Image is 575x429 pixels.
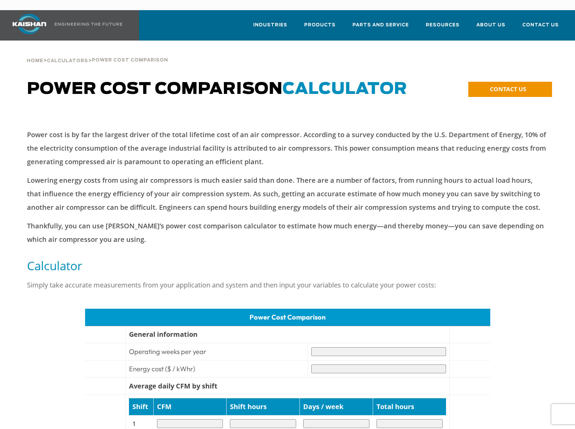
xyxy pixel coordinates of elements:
div: > > [27,41,168,66]
span: About Us [476,21,505,29]
span: Operating weeks per year [129,347,206,356]
span: CONTACT US [490,85,526,93]
span: Energy cost ($ / kWhr) [129,364,195,373]
td: Shift hours [227,398,300,415]
p: Lowering energy costs from using air compressors is much easier said than done. There are a numbe... [27,174,548,214]
a: Resources [426,16,460,39]
a: Industries [253,16,287,39]
span: Parts and Service [352,21,409,29]
a: Contact Us [522,16,559,39]
img: Engineering the future [55,23,122,26]
span: Home [27,59,43,63]
span: Calculators [47,59,88,63]
span: power cost comparison [92,58,168,62]
td: Shift [129,398,153,415]
td: Total hours [373,398,446,415]
span: Industries [253,21,287,29]
a: Products [304,16,336,39]
p: Simply take accurate measurements from your application and system and then input your variables ... [27,278,548,292]
span: Resources [426,21,460,29]
a: Parts and Service [352,16,409,39]
td: Days / week [300,398,373,415]
b: General information [129,330,198,339]
span: Products [304,21,336,29]
a: About Us [476,16,505,39]
a: Home [27,57,43,64]
p: Power cost is by far the largest driver of the total lifetime cost of an air compressor. Accordin... [27,128,548,169]
span: Power Cost Comparison [250,313,325,321]
p: Thankfully, you can use [PERSON_NAME]’s power cost comparison calculator to estimate how much ene... [27,219,548,246]
span: CALCULATOR [283,81,407,97]
span: Contact Us [522,21,559,29]
a: CONTACT US [468,82,552,97]
span: Power cost comparison [27,81,407,97]
img: kaishan logo [4,14,55,34]
a: Kaishan USA [4,10,124,41]
h5: Calculator [27,258,548,273]
b: Average daily CFM by shift [129,381,217,390]
a: Calculators [47,57,88,64]
td: CFM [153,398,227,415]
